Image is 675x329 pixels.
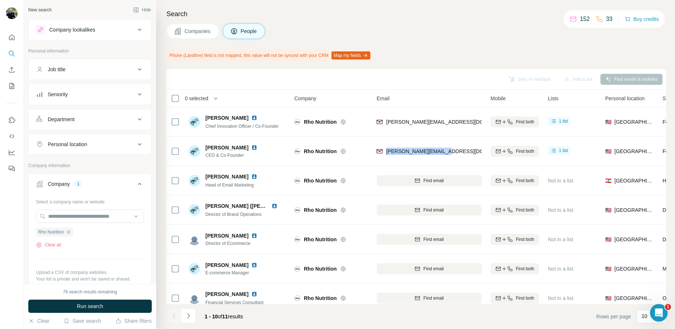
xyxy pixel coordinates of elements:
[48,66,65,73] div: Job title
[6,47,18,60] button: Search
[6,7,18,19] img: Avatar
[386,119,516,125] span: [PERSON_NAME][EMAIL_ADDRESS][DOMAIN_NAME]
[218,314,222,319] span: of
[614,236,654,243] span: [GEOGRAPHIC_DATA]
[189,145,200,157] img: Avatar
[491,175,539,186] button: Find both
[28,48,152,54] p: Personal information
[294,119,300,125] img: Logo of Rho Nutrition
[614,177,654,184] span: [GEOGRAPHIC_DATA]
[642,312,647,320] p: 10
[48,91,68,98] div: Seniority
[491,146,539,157] button: Find both
[614,118,654,126] span: [GEOGRAPHIC_DATA]
[189,292,200,304] img: Avatar
[205,314,218,319] span: 1 - 10
[29,61,151,78] button: Job title
[166,49,372,62] div: Phone (Landline) field is not mapped, this value will not be synced with your CRM
[36,242,61,248] button: Clear all
[251,291,257,297] img: LinkedIn logo
[251,262,257,268] img: LinkedIn logo
[6,79,18,93] button: My lists
[665,304,671,310] span: 1
[28,162,152,169] p: Company information
[377,95,389,102] span: Email
[205,182,254,188] span: Head of Email Marketing
[377,293,482,304] button: Find email
[386,148,516,154] span: [PERSON_NAME][EMAIL_ADDRESS][DOMAIN_NAME]
[625,14,659,24] button: Buy credits
[294,95,316,102] span: Company
[181,308,196,323] button: Navigate to next page
[516,295,534,301] span: Find both
[48,116,75,123] div: Department
[516,236,534,243] span: Find both
[28,7,51,13] div: New search
[491,205,539,216] button: Find both
[304,294,337,302] span: Rho Nutrition
[304,177,337,184] span: Rho Nutrition
[6,162,18,175] button: Feedback
[548,236,573,242] span: Not in a list
[516,148,534,155] span: Find both
[36,276,144,282] p: Your list is private and won't be saved or shared.
[377,148,383,155] img: provider findymail logo
[605,206,611,214] span: 🇺🇸
[304,118,337,126] span: Rho Nutrition
[189,263,200,275] img: Avatar
[377,205,482,216] button: Find email
[28,317,49,325] button: Clear
[605,95,645,102] span: Personal location
[189,175,200,187] img: Avatar
[294,236,300,242] img: Logo of Rho Nutrition
[128,4,156,15] button: Hide
[184,28,211,35] span: Companies
[189,116,200,128] img: Avatar
[377,175,482,186] button: Find email
[294,295,300,301] img: Logo of Rho Nutrition
[36,269,144,276] p: Upload a CSV of company websites.
[650,304,668,322] iframe: Intercom live chat
[548,295,573,301] span: Not in a list
[606,15,613,23] p: 33
[29,86,151,103] button: Seniority
[251,174,257,180] img: LinkedIn logo
[251,233,257,239] img: LinkedIn logo
[423,265,444,272] span: Find email
[614,148,654,155] span: [GEOGRAPHIC_DATA]
[663,178,675,184] span: Head
[377,118,383,126] img: provider findymail logo
[6,146,18,159] button: Dashboard
[548,178,573,184] span: Not in a list
[49,26,95,33] div: Company lookalikes
[294,266,300,272] img: Logo of Rho Nutrition
[304,148,337,155] span: Rho Nutrition
[423,236,444,243] span: Find email
[205,240,266,247] span: Director of Ecommerce
[548,95,559,102] span: Lists
[36,196,144,205] div: Select a company name or website
[304,236,337,243] span: Rho Nutrition
[377,263,482,274] button: Find email
[491,293,539,304] button: Find both
[205,261,248,269] span: [PERSON_NAME]
[205,270,266,276] span: E-commerce Manager
[605,118,611,126] span: 🇺🇸
[548,266,573,272] span: Not in a list
[48,180,70,188] div: Company
[6,63,18,76] button: Enrich CSV
[63,289,117,295] div: 76 search results remaining
[64,317,101,325] button: Save search
[189,204,200,216] img: Avatar
[28,300,152,313] button: Run search
[6,31,18,44] button: Quick start
[205,232,248,239] span: [PERSON_NAME]
[48,141,87,148] div: Personal location
[605,177,611,184] span: 🇱🇧
[605,148,611,155] span: 🇺🇸
[605,294,611,302] span: 🇺🇸
[580,15,590,23] p: 152
[304,206,337,214] span: Rho Nutrition
[614,294,654,302] span: [GEOGRAPHIC_DATA]
[38,229,64,235] span: Rho Nutrition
